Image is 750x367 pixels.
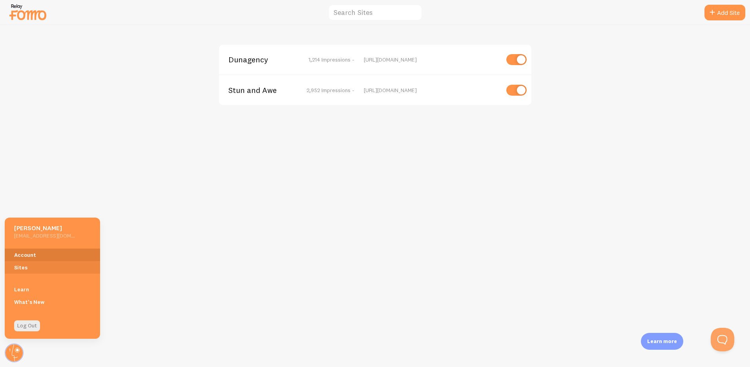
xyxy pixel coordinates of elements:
a: What's New [5,296,100,308]
h5: [PERSON_NAME] [14,224,75,232]
span: Stun and Awe [228,87,292,94]
a: Account [5,249,100,261]
a: Sites [5,261,100,274]
div: [URL][DOMAIN_NAME] [364,56,499,63]
span: 1,214 Impressions - [308,56,354,63]
div: [URL][DOMAIN_NAME] [364,87,499,94]
span: 2,952 Impressions - [307,87,354,94]
span: Dunagency [228,56,292,63]
a: Log Out [14,320,40,331]
p: Learn more [647,338,677,345]
a: Learn [5,283,100,296]
div: Learn more [641,333,683,350]
iframe: Help Scout Beacon - Open [711,328,734,351]
h5: [EMAIL_ADDRESS][DOMAIN_NAME] [14,232,75,239]
img: fomo-relay-logo-orange.svg [8,2,47,22]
